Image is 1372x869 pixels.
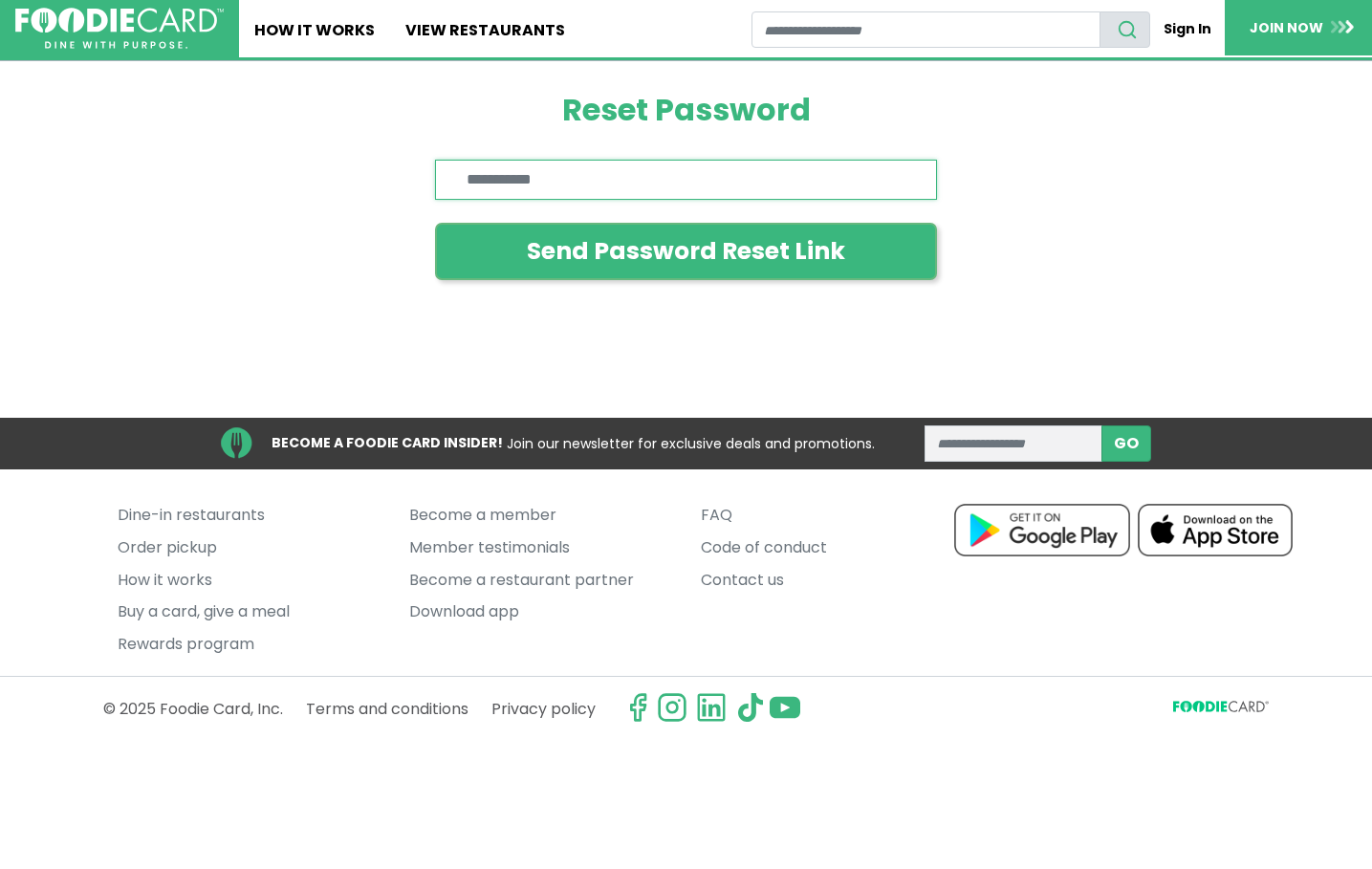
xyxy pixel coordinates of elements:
[770,692,800,723] img: youtube.svg
[701,532,964,564] a: Code of conduct
[118,532,381,564] a: Order pickup
[409,596,672,628] a: Download app
[272,433,503,452] strong: BECOME A FOODIE CARD INSIDER!
[925,425,1102,462] input: enter email address
[118,564,381,597] a: How it works
[622,692,653,723] svg: check us out on facebook
[118,500,381,532] a: Dine-in restaurants
[118,596,381,628] a: Buy a card, give a meal
[491,692,596,726] a: Privacy policy
[15,8,224,50] img: FoodieCard; Eat, Drink, Save, Donate
[435,92,937,128] h1: Reset Password
[1101,425,1151,462] button: subscribe
[751,11,1100,48] input: restaurant search
[507,433,875,452] span: Join our newsletter for exclusive deals and promotions.
[409,532,672,564] a: Member testimonials
[409,564,672,597] a: Become a restaurant partner
[1150,11,1225,47] a: Sign In
[1100,11,1150,48] button: search
[435,223,937,280] button: Send Password Reset Link
[103,692,283,726] p: © 2025 Foodie Card, Inc.
[701,500,964,532] a: FAQ
[118,628,381,661] a: Rewards program
[701,564,964,597] a: Contact us
[735,692,766,723] img: tiktok.svg
[696,692,727,723] img: linkedin.svg
[409,500,672,532] a: Become a member
[306,692,468,726] a: Terms and conditions
[1173,701,1269,719] svg: FoodieCard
